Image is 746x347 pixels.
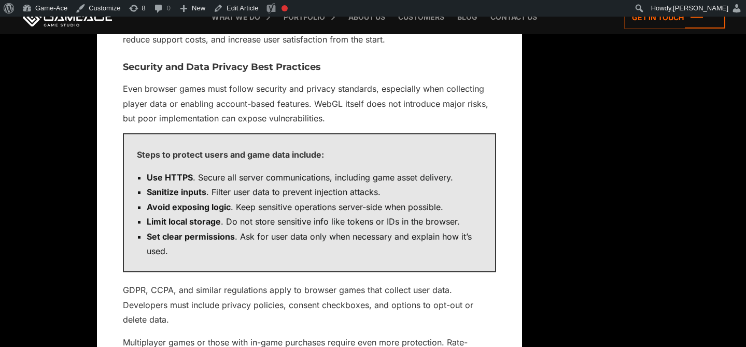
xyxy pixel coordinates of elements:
[624,6,725,29] a: Get in touch
[147,214,482,229] li: . Do not store sensitive info like tokens or IDs in the browser.
[147,231,235,242] strong: Set clear permissions
[147,185,482,199] li: . Filter user data to prevent injection attacks.
[673,4,728,12] span: [PERSON_NAME]
[147,202,231,212] strong: Avoid exposing logic
[123,81,496,126] p: Even browser games must follow security and privacy standards, especially when collecting player ...
[147,216,221,227] strong: Limit local storage
[147,170,482,185] li: . Secure all server communications, including game asset delivery.
[147,172,193,183] strong: Use HTTPS
[123,62,496,73] h3: Security and Data Privacy Best Practices
[147,200,482,214] li: . Keep sensitive operations server-side when possible.
[147,229,482,259] li: . Ask for user data only when necessary and explain how it’s used.
[137,149,324,160] strong: Steps to protect users and game data include:
[281,5,288,11] div: Focus keyphrase not set
[147,187,206,197] strong: Sanitize inputs
[123,283,496,327] p: GDPR, CCPA, and similar regulations apply to browser games that collect user data. Developers mus...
